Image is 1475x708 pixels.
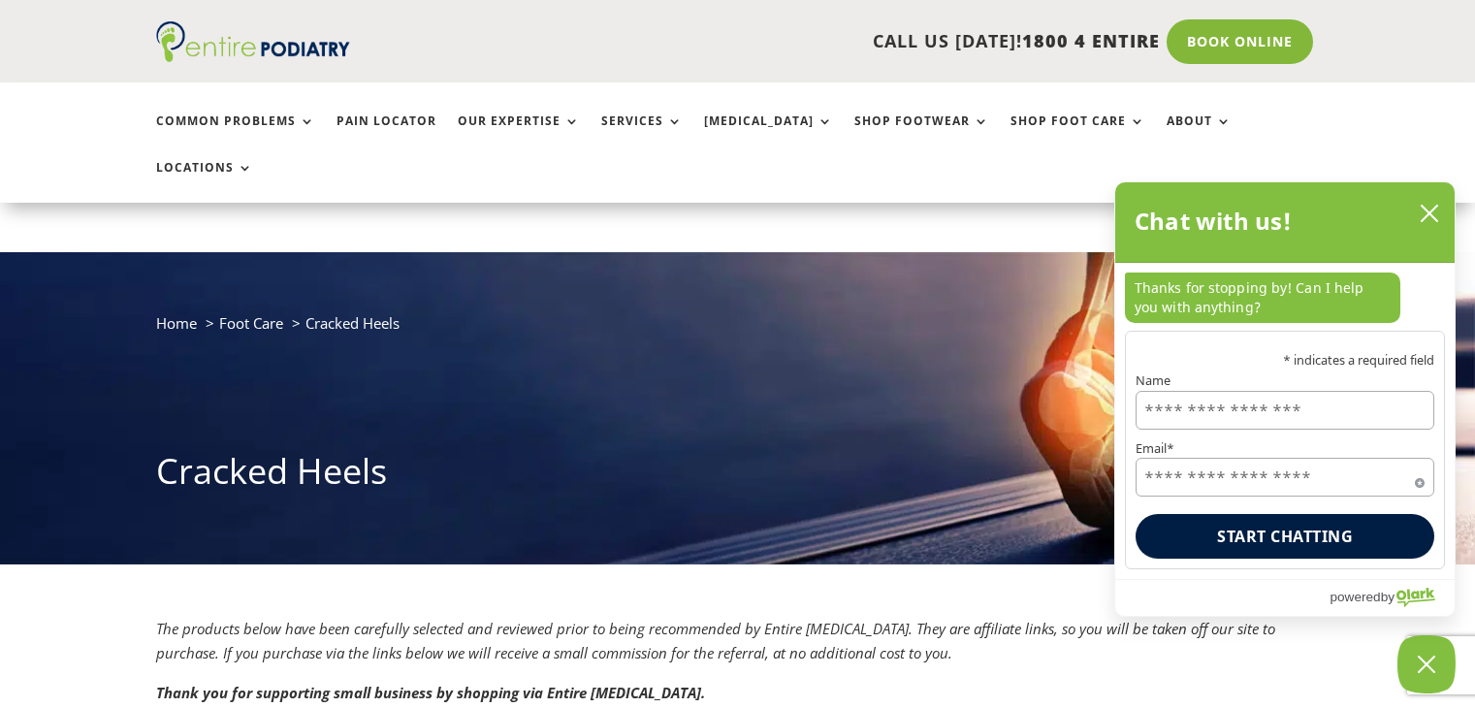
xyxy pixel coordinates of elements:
[1381,585,1395,609] span: by
[1115,263,1455,331] div: chat
[156,683,705,702] strong: Thank you for supporting small business by shopping via Entire [MEDICAL_DATA].
[305,313,400,333] span: Cracked Heels
[337,114,436,156] a: Pain Locator
[156,447,1320,505] h1: Cracked Heels
[156,114,315,156] a: Common Problems
[1414,199,1445,228] button: close chatbox
[156,313,197,333] a: Home
[1136,514,1434,559] button: Start chatting
[1135,202,1293,241] h2: Chat with us!
[156,47,350,66] a: Entire Podiatry
[156,310,1320,350] nav: breadcrumb
[156,619,1275,663] em: The products below have been carefully selected and reviewed prior to being recommended by Entire...
[425,29,1160,54] p: CALL US [DATE]!
[1022,29,1160,52] span: 1800 4 ENTIRE
[1167,114,1232,156] a: About
[156,21,350,62] img: logo (1)
[156,161,253,203] a: Locations
[1136,442,1434,455] label: Email*
[1114,181,1456,617] div: olark chatbox
[601,114,683,156] a: Services
[1136,391,1434,430] input: Name
[1415,474,1425,484] span: Required field
[1136,374,1434,387] label: Name
[1136,354,1434,367] p: * indicates a required field
[219,313,283,333] a: Foot Care
[1330,585,1380,609] span: powered
[1397,635,1456,693] button: Close Chatbox
[1167,19,1313,64] a: Book Online
[1010,114,1145,156] a: Shop Foot Care
[1125,273,1400,323] p: Thanks for stopping by! Can I help you with anything?
[458,114,580,156] a: Our Expertise
[1330,580,1455,616] a: Powered by Olark
[1136,458,1434,497] input: Email
[854,114,989,156] a: Shop Footwear
[704,114,833,156] a: [MEDICAL_DATA]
